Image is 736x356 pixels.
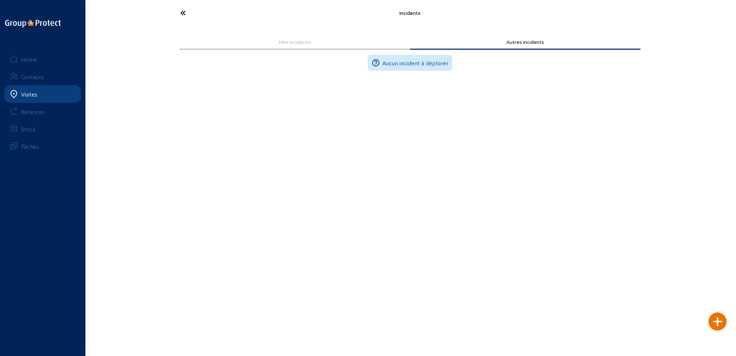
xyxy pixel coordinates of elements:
div: Mes incidents [185,39,405,45]
div: Incidents [250,10,570,16]
span: Aucun incident à déplorer [382,60,449,66]
div: Relances [21,108,45,115]
div: Autres incidents [415,39,635,45]
a: Home [4,50,81,68]
div: Visites [21,91,37,98]
a: Tâches [4,138,81,155]
div: Contacts [21,73,44,80]
div: Home [21,56,37,63]
a: Contacts [4,68,81,85]
div: Stock [21,126,36,132]
a: Stock [4,120,81,138]
mat-icon: help_outline [371,58,380,67]
a: Relances [4,103,81,120]
a: Visites [4,85,81,103]
div: Tâches [21,143,39,150]
img: logo-oneline.png [5,20,61,28]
